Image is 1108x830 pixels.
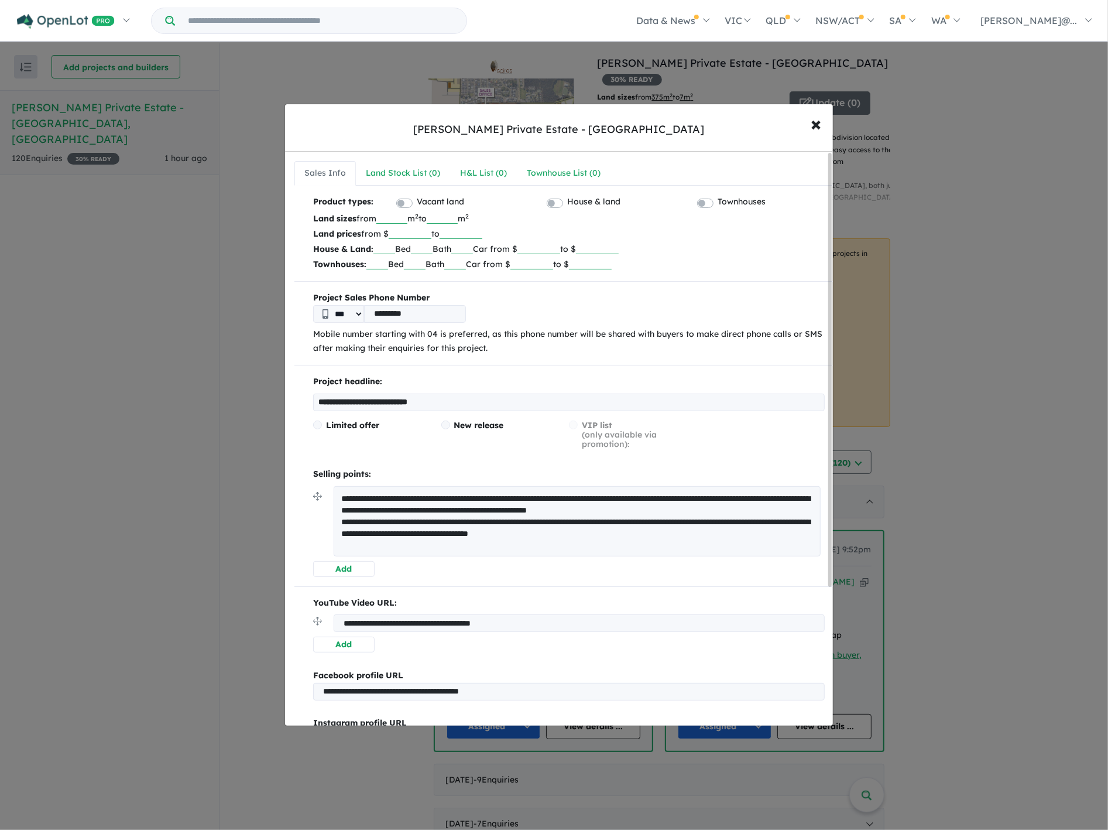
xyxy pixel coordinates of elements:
[313,375,825,389] p: Project headline:
[465,212,469,220] sup: 2
[568,195,621,209] label: House & land
[326,420,379,431] span: Limited offer
[313,291,825,305] b: Project Sales Phone Number
[415,212,418,220] sup: 2
[313,327,825,356] p: Mobile number starting with 04 is preferred, as this phone number will be shared with buyers to m...
[313,211,825,226] p: from m to m
[313,213,356,224] b: Land sizes
[313,561,375,577] button: Add
[313,637,375,653] button: Add
[313,257,825,272] p: Bed Bath Car from $ to $
[313,596,825,610] p: YouTube Video URL:
[313,241,825,257] p: Bed Bath Car from $ to $
[460,166,507,180] div: H&L List ( 0 )
[313,228,361,239] b: Land prices
[323,309,328,319] img: Phone icon
[527,166,601,180] div: Townhouse List ( 0 )
[980,15,1077,26] span: [PERSON_NAME]@...
[313,670,403,681] b: Facebook profile URL
[454,420,504,431] span: New release
[313,226,825,241] p: from $ to
[17,14,115,29] img: Openlot PRO Logo White
[313,617,322,626] img: drag.svg
[177,8,464,33] input: Try estate name, suburb, builder or developer
[811,111,821,136] span: ×
[414,122,705,137] div: [PERSON_NAME] Private Estate - [GEOGRAPHIC_DATA]
[313,244,373,254] b: House & Land:
[313,718,407,728] b: Instagram profile URL
[304,166,346,180] div: Sales Info
[313,492,322,501] img: drag.svg
[313,467,825,481] p: Selling points:
[313,195,373,211] b: Product types:
[718,195,766,209] label: Townhouses
[417,195,465,209] label: Vacant land
[366,166,440,180] div: Land Stock List ( 0 )
[313,259,366,269] b: Townhouses:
